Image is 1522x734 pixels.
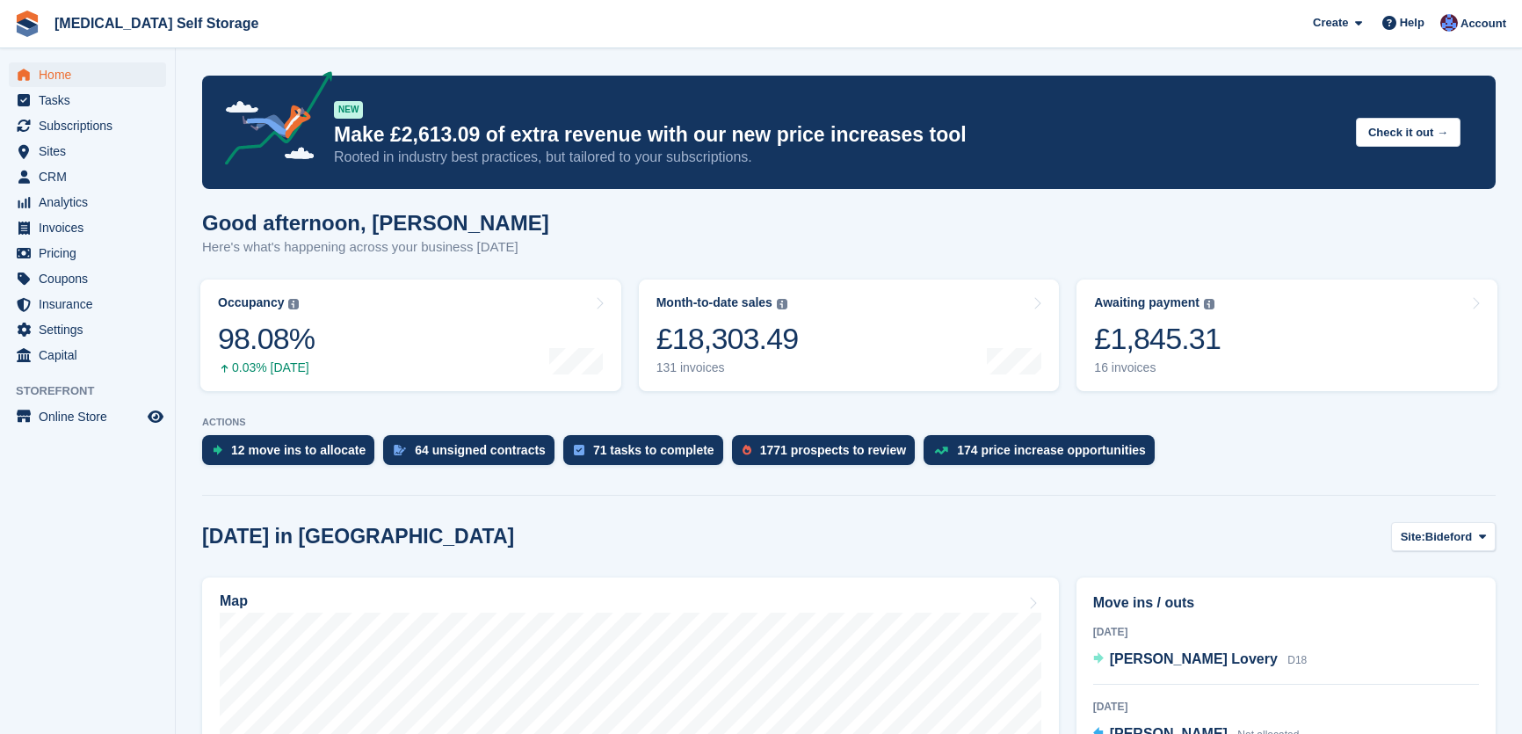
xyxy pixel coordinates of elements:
div: Awaiting payment [1094,295,1199,310]
span: Subscriptions [39,113,144,138]
h2: [DATE] in [GEOGRAPHIC_DATA] [202,525,514,549]
a: menu [9,266,166,291]
a: menu [9,317,166,342]
div: [DATE] [1093,699,1479,715]
a: Month-to-date sales £18,303.49 131 invoices [639,280,1060,391]
div: 71 tasks to complete [593,443,714,457]
div: 64 unsigned contracts [415,443,546,457]
span: Account [1460,15,1506,33]
span: Create [1313,14,1348,32]
button: Check it out → [1356,118,1460,147]
div: Month-to-date sales [656,295,772,310]
span: Tasks [39,88,144,113]
img: price_increase_opportunities-93ffe204e8149a01c8c9dc8f82e8f89637d9d84a8eef4429ea346261dce0b2c0.svg [934,447,948,454]
div: 174 price increase opportunities [957,443,1146,457]
div: NEW [334,101,363,119]
a: menu [9,88,166,113]
span: D18 [1287,654,1307,666]
a: 174 price increase opportunities [924,435,1163,474]
p: Make £2,613.09 of extra revenue with our new price increases tool [334,122,1342,148]
span: Pricing [39,241,144,265]
a: menu [9,139,166,164]
span: Coupons [39,266,144,291]
a: menu [9,62,166,87]
a: menu [9,292,166,316]
span: Site: [1401,528,1425,546]
span: Invoices [39,215,144,240]
img: stora-icon-8386f47178a22dfd0bd8f6a31ec36ba5ce8667c1dd55bd0f319d3a0aa187defe.svg [14,11,40,37]
a: 12 move ins to allocate [202,435,383,474]
a: Preview store [145,406,166,427]
div: 98.08% [218,321,315,357]
span: Sites [39,139,144,164]
p: ACTIONS [202,417,1496,428]
a: Occupancy 98.08% 0.03% [DATE] [200,280,621,391]
div: 0.03% [DATE] [218,360,315,375]
img: contract_signature_icon-13c848040528278c33f63329250d36e43548de30e8caae1d1a13099fd9432cc5.svg [394,445,406,455]
a: Awaiting payment £1,845.31 16 invoices [1076,280,1497,391]
button: Site: Bideford [1391,522,1496,551]
img: icon-info-grey-7440780725fd019a000dd9b08b2336e03edf1995a4989e88bcd33f0948082b44.svg [777,299,787,309]
p: Here's what's happening across your business [DATE] [202,237,549,258]
img: icon-info-grey-7440780725fd019a000dd9b08b2336e03edf1995a4989e88bcd33f0948082b44.svg [1204,299,1214,309]
img: task-75834270c22a3079a89374b754ae025e5fb1db73e45f91037f5363f120a921f8.svg [574,445,584,455]
span: Analytics [39,190,144,214]
span: Help [1400,14,1424,32]
div: Occupancy [218,295,284,310]
span: Settings [39,317,144,342]
div: [DATE] [1093,624,1479,640]
span: [PERSON_NAME] Lovery [1110,651,1278,666]
img: Helen Walker [1440,14,1458,32]
a: 71 tasks to complete [563,435,732,474]
a: menu [9,190,166,214]
span: Bideford [1425,528,1472,546]
div: 16 invoices [1094,360,1221,375]
a: menu [9,164,166,189]
h2: Move ins / outs [1093,592,1479,614]
div: 131 invoices [656,360,799,375]
span: Insurance [39,292,144,316]
span: Home [39,62,144,87]
div: £1,845.31 [1094,321,1221,357]
a: menu [9,343,166,367]
span: Online Store [39,404,144,429]
h2: Map [220,593,248,609]
img: price-adjustments-announcement-icon-8257ccfd72463d97f412b2fc003d46551f7dbcb40ab6d574587a9cd5c0d94... [210,71,333,171]
div: 1771 prospects to review [760,443,907,457]
a: 64 unsigned contracts [383,435,563,474]
a: [MEDICAL_DATA] Self Storage [47,9,265,38]
img: prospect-51fa495bee0391a8d652442698ab0144808aea92771e9ea1ae160a38d050c398.svg [743,445,751,455]
span: CRM [39,164,144,189]
h1: Good afternoon, [PERSON_NAME] [202,211,549,235]
img: move_ins_to_allocate_icon-fdf77a2bb77ea45bf5b3d319d69a93e2d87916cf1d5bf7949dd705db3b84f3ca.svg [213,445,222,455]
div: 12 move ins to allocate [231,443,366,457]
a: 1771 prospects to review [732,435,924,474]
a: menu [9,404,166,429]
a: menu [9,241,166,265]
div: £18,303.49 [656,321,799,357]
a: menu [9,215,166,240]
a: menu [9,113,166,138]
a: [PERSON_NAME] Lovery D18 [1093,649,1308,672]
p: Rooted in industry best practices, but tailored to your subscriptions. [334,148,1342,167]
span: Capital [39,343,144,367]
img: icon-info-grey-7440780725fd019a000dd9b08b2336e03edf1995a4989e88bcd33f0948082b44.svg [288,299,299,309]
span: Storefront [16,382,175,400]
